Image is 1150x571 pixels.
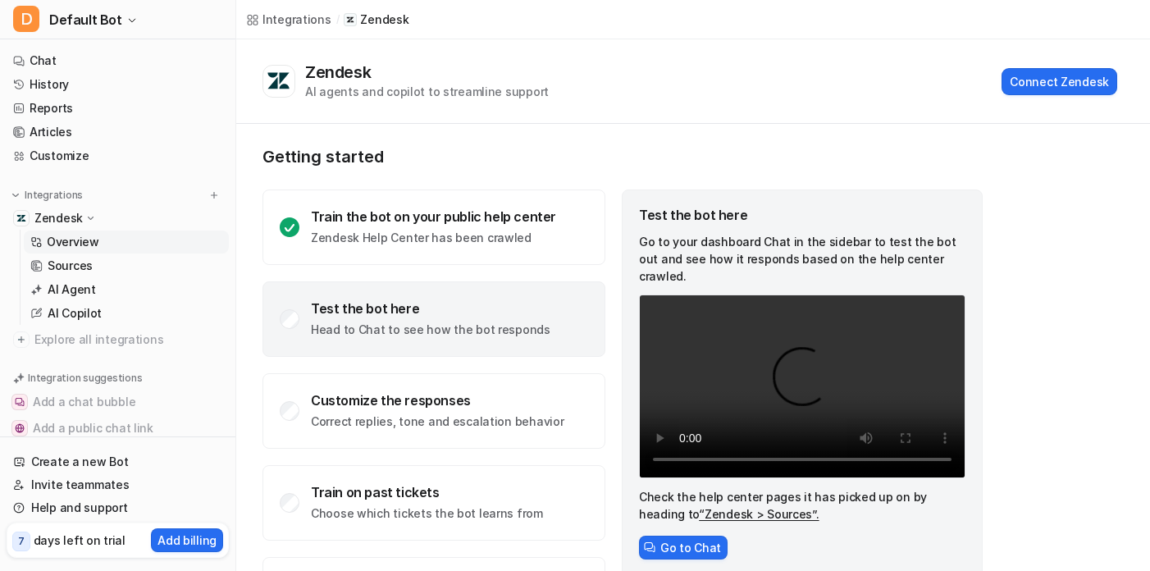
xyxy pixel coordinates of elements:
p: Getting started [262,147,984,167]
a: Integrations [246,11,331,28]
img: ChatIcon [644,541,655,553]
a: Create a new Bot [7,450,229,473]
a: Help and support [7,496,229,519]
img: Add a chat bubble [15,397,25,407]
div: Zendesk [305,62,377,82]
img: explore all integrations [13,331,30,348]
span: Explore all integrations [34,327,222,353]
p: 7 [18,534,25,549]
a: Customize [7,144,229,167]
video: Your browser does not support the video tag. [639,295,965,478]
button: Integrations [7,187,88,203]
img: Zendesk [16,213,26,223]
img: Add a public chat link [15,423,25,433]
p: Choose which tickets the bot learns from [311,505,543,522]
div: Customize the responses [311,392,564,409]
button: Go to Chat [639,536,728,560]
span: D [13,6,39,32]
a: History [7,73,229,96]
a: Zendesk [344,11,408,28]
p: days left on trial [34,532,125,549]
p: Overview [47,234,99,250]
p: Correct replies, tone and escalation behavior [311,413,564,430]
button: Add a public chat linkAdd a public chat link [7,415,229,441]
a: Reports [7,97,229,120]
a: Invite teammates [7,473,229,496]
p: AI Agent [48,281,96,298]
div: Train on past tickets [311,484,543,500]
p: Zendesk Help Center has been crawled [311,230,556,246]
p: Zendesk [34,210,83,226]
a: Overview [24,231,229,254]
span: / [336,12,340,27]
p: AI Copilot [48,305,102,322]
a: Explore all integrations [7,328,229,351]
div: Test the bot here [639,207,965,223]
img: Zendesk logo [267,71,291,91]
span: Default Bot [49,8,122,31]
img: menu_add.svg [208,190,220,201]
a: AI Agent [24,278,229,301]
p: Add billing [157,532,217,549]
p: Integration suggestions [28,371,142,386]
p: Zendesk [360,11,408,28]
a: Chat [7,49,229,72]
p: Head to Chat to see how the bot responds [311,322,550,338]
a: Articles [7,121,229,144]
a: AI Copilot [24,302,229,325]
p: Go to your dashboard Chat in the sidebar to test the bot out and see how it responds based on the... [639,233,965,285]
p: Sources [48,258,93,274]
div: Integrations [262,11,331,28]
a: Sources [24,254,229,277]
button: Add a chat bubbleAdd a chat bubble [7,389,229,415]
button: Connect Zendesk [1002,68,1117,95]
img: expand menu [10,190,21,201]
p: Integrations [25,189,83,202]
div: AI agents and copilot to streamline support [305,83,549,100]
div: Test the bot here [311,300,550,317]
p: Check the help center pages it has picked up on by heading to [639,488,965,523]
button: Add billing [151,528,223,552]
a: “Zendesk > Sources”. [699,507,819,521]
div: Train the bot on your public help center [311,208,556,225]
